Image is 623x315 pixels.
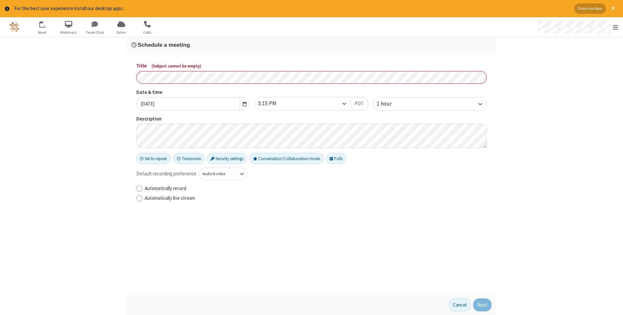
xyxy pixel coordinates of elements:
div: Audio & video [202,171,233,177]
label: Description [136,115,487,123]
div: Open menu [531,17,623,37]
span: Default recording preference [136,170,196,178]
button: Download App [574,4,606,14]
div: 5:15 PM [258,99,287,108]
label: Automatically live stream [145,195,487,202]
button: Conversation/Collaboration mode [250,153,324,164]
span: Meet [30,30,55,35]
span: ( Subject cannot be empty ) [152,63,201,69]
button: Set to repeat [136,153,171,164]
button: Cancel [449,298,471,311]
button: Next [473,298,492,311]
label: Date & time [136,89,250,96]
button: Security settings [207,153,247,164]
span: Calls [135,30,160,35]
label: Title [136,62,487,70]
img: QA Selenium DO NOT DELETE OR CHANGE [10,22,19,32]
button: Timezones [173,153,204,164]
span: Schedule a meeting [138,42,190,48]
div: For the best user experience install our desktop apps. [14,5,569,12]
button: Close alert [608,4,618,14]
button: Logo [2,17,27,37]
label: Automatically record [145,185,487,192]
span: Drive [109,30,133,35]
button: Polls [326,153,346,164]
button: PDT [350,97,368,110]
div: 12 [43,21,49,26]
span: Webinars [56,30,81,35]
div: 1 hour [377,100,403,108]
span: Team Chat [83,30,107,35]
